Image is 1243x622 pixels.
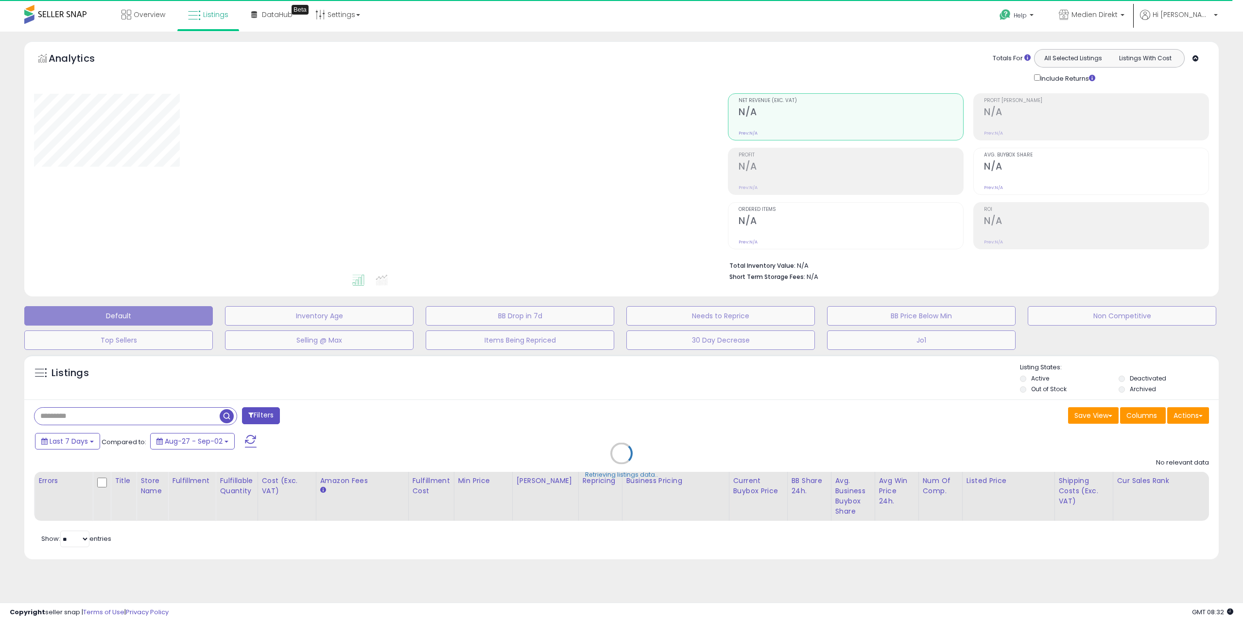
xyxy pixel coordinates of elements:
[999,9,1011,21] i: Get Help
[739,161,963,174] h2: N/A
[739,215,963,228] h2: N/A
[984,106,1208,120] h2: N/A
[984,207,1208,212] span: ROI
[739,106,963,120] h2: N/A
[739,98,963,104] span: Net Revenue (Exc. VAT)
[739,207,963,212] span: Ordered Items
[426,330,614,350] button: Items Being Repriced
[1153,10,1211,19] span: Hi [PERSON_NAME]
[739,130,758,136] small: Prev: N/A
[1140,10,1218,32] a: Hi [PERSON_NAME]
[626,306,815,326] button: Needs to Reprice
[984,185,1003,190] small: Prev: N/A
[984,153,1208,158] span: Avg. Buybox Share
[49,52,114,68] h5: Analytics
[203,10,228,19] span: Listings
[292,5,309,15] div: Tooltip anchor
[262,10,293,19] span: DataHub
[827,306,1016,326] button: BB Price Below Min
[729,259,1202,271] li: N/A
[739,153,963,158] span: Profit
[626,330,815,350] button: 30 Day Decrease
[1071,10,1118,19] span: Medien Direkt
[984,239,1003,245] small: Prev: N/A
[984,130,1003,136] small: Prev: N/A
[1014,11,1027,19] span: Help
[24,306,213,326] button: Default
[984,215,1208,228] h2: N/A
[984,161,1208,174] h2: N/A
[729,273,805,281] b: Short Term Storage Fees:
[426,306,614,326] button: BB Drop in 7d
[225,330,414,350] button: Selling @ Max
[739,239,758,245] small: Prev: N/A
[1028,306,1216,326] button: Non Competitive
[984,98,1208,104] span: Profit [PERSON_NAME]
[1037,52,1109,65] button: All Selected Listings
[24,330,213,350] button: Top Sellers
[993,54,1031,63] div: Totals For
[1109,52,1181,65] button: Listings With Cost
[827,330,1016,350] button: Jo1
[992,1,1043,32] a: Help
[739,185,758,190] small: Prev: N/A
[225,306,414,326] button: Inventory Age
[134,10,165,19] span: Overview
[585,470,658,479] div: Retrieving listings data..
[1027,72,1107,84] div: Include Returns
[729,261,795,270] b: Total Inventory Value:
[807,272,818,281] span: N/A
